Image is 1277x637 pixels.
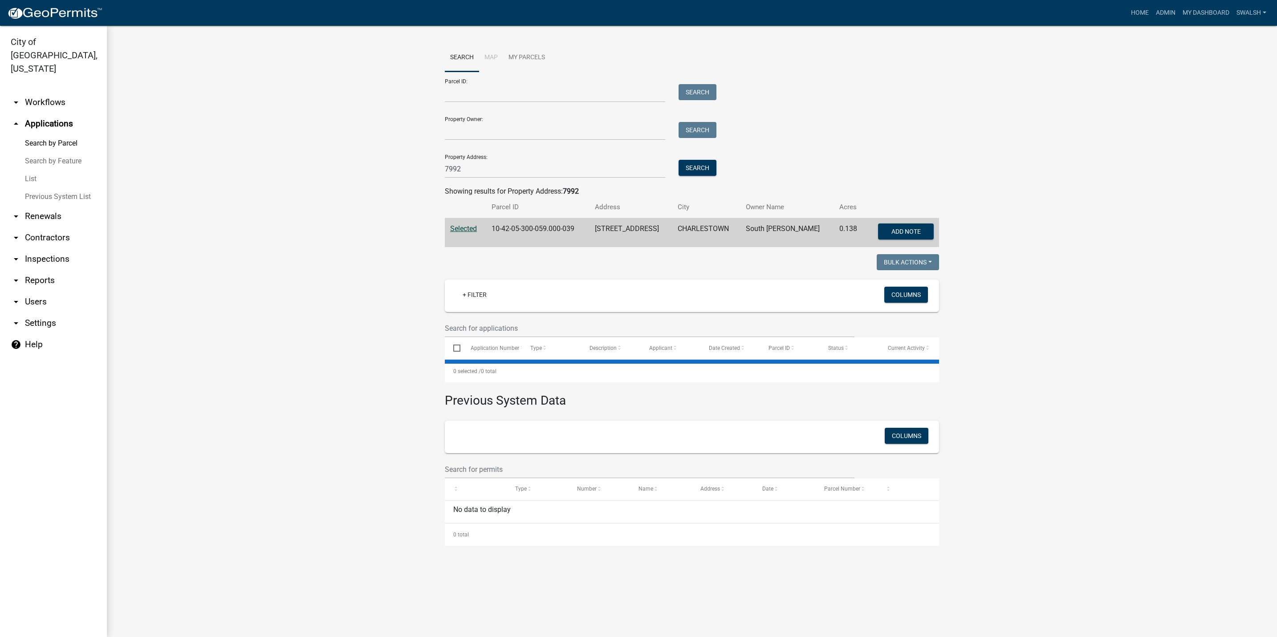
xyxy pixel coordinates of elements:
div: Showing results for Property Address: [445,186,939,197]
i: arrow_drop_down [11,275,21,286]
span: Name [638,486,653,492]
a: + Filter [455,287,494,303]
span: Type [530,345,542,351]
datatable-header-cell: Parcel Number [816,479,878,500]
datatable-header-cell: Type [521,337,581,359]
i: arrow_drop_down [11,232,21,243]
i: arrow_drop_down [11,296,21,307]
td: CHARLESTOWN [672,218,741,247]
span: Add Note [891,228,920,235]
a: swalsh [1233,4,1270,21]
i: arrow_drop_down [11,254,21,264]
span: Number [577,486,597,492]
a: Home [1127,4,1152,21]
h3: Previous System Data [445,382,939,410]
span: Applicant [649,345,672,351]
span: Parcel Number [824,486,860,492]
th: Acres [834,197,866,218]
button: Search [679,84,716,100]
span: Application Number [471,345,519,351]
span: Address [700,486,720,492]
th: Address [590,197,672,218]
a: Search [445,44,479,72]
datatable-header-cell: Parcel ID [760,337,820,359]
div: 0 total [445,523,939,546]
i: help [11,339,21,350]
td: [STREET_ADDRESS] [590,218,672,247]
a: My Parcels [503,44,550,72]
span: Parcel ID [769,345,790,351]
datatable-header-cell: Status [820,337,879,359]
i: arrow_drop_down [11,211,21,222]
datatable-header-cell: Application Number [462,337,521,359]
a: Admin [1152,4,1179,21]
button: Bulk Actions [877,254,939,270]
datatable-header-cell: Description [581,337,641,359]
i: arrow_drop_down [11,97,21,108]
datatable-header-cell: Date Created [700,337,760,359]
datatable-header-cell: Name [630,479,692,500]
datatable-header-cell: Applicant [641,337,700,359]
datatable-header-cell: Select [445,337,462,359]
span: 0 selected / [453,368,481,374]
th: Parcel ID [486,197,590,218]
th: Owner Name [740,197,834,218]
span: Date Created [709,345,740,351]
button: Search [679,160,716,176]
button: Search [679,122,716,138]
datatable-header-cell: Date [754,479,816,500]
strong: 7992 [563,187,579,195]
span: Type [515,486,527,492]
div: 0 total [445,360,939,382]
datatable-header-cell: Current Activity [879,337,939,359]
input: Search for applications [445,319,854,337]
a: Selected [450,224,477,233]
div: No data to display [445,501,939,523]
td: South [PERSON_NAME] [740,218,834,247]
datatable-header-cell: Type [507,479,569,500]
button: Columns [884,287,928,303]
span: Current Activity [888,345,925,351]
i: arrow_drop_down [11,318,21,329]
td: 0.138 [834,218,866,247]
span: Status [828,345,844,351]
span: Date [762,486,773,492]
td: 10-42-05-300-059.000-039 [486,218,590,247]
th: City [672,197,741,218]
button: Add Note [878,223,934,239]
datatable-header-cell: Number [569,479,630,500]
i: arrow_drop_up [11,118,21,129]
datatable-header-cell: Address [692,479,754,500]
input: Search for permits [445,460,854,479]
span: Description [590,345,617,351]
a: My Dashboard [1179,4,1233,21]
button: Columns [885,428,928,444]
